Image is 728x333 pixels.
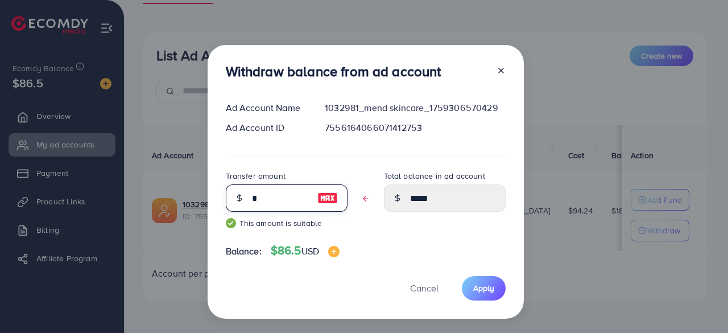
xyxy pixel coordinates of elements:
h4: $86.5 [271,244,340,258]
div: 1032981_mend skincare_1759306570429 [316,101,514,114]
img: image [317,191,338,205]
span: Balance: [226,245,262,258]
span: Apply [473,282,494,294]
iframe: Chat [680,282,719,324]
button: Apply [462,276,506,301]
div: Ad Account ID [217,121,316,134]
button: Cancel [396,276,453,301]
div: Ad Account Name [217,101,316,114]
img: image [328,246,340,257]
img: guide [226,218,236,228]
span: Cancel [410,282,439,294]
div: 7556164066071412753 [316,121,514,134]
span: USD [301,245,319,257]
label: Transfer amount [226,170,286,182]
h3: Withdraw balance from ad account [226,63,441,80]
label: Total balance in ad account [384,170,485,182]
small: This amount is suitable [226,217,348,229]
